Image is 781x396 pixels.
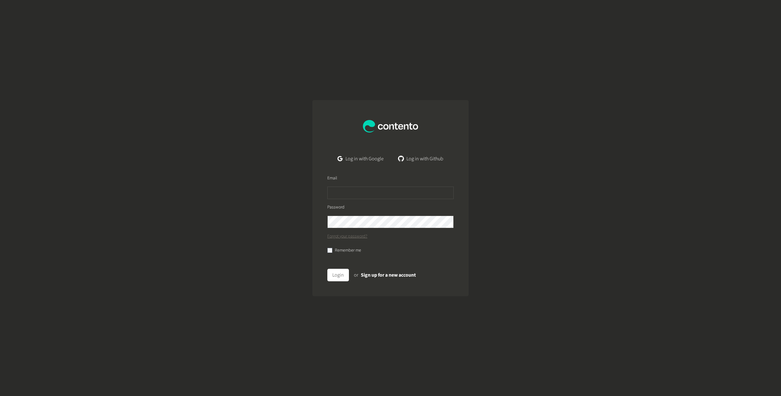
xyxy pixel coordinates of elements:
label: Remember me [335,247,361,254]
label: Email [327,175,337,182]
button: Login [327,269,349,281]
a: Log in with Google [333,153,389,165]
span: or [354,272,358,278]
a: Sign up for a new account [361,272,416,278]
a: Forgot your password? [327,233,367,240]
a: Log in with Github [394,153,448,165]
label: Password [327,204,345,211]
